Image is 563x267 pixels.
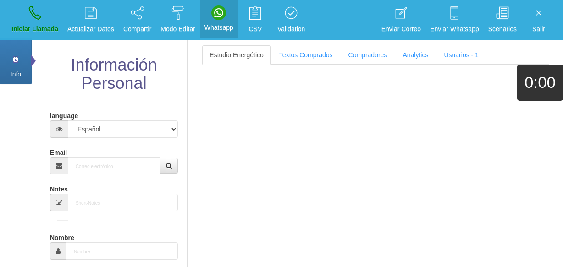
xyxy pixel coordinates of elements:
[50,181,68,194] label: Notes
[157,3,198,37] a: Modo Editar
[68,157,160,174] input: Correo electrónico
[243,24,268,34] p: CSV
[50,230,74,242] label: Nombre
[67,24,114,34] p: Actualizar Datos
[395,45,436,65] a: Analytics
[68,194,178,211] input: Short-Notes
[8,3,61,37] a: Iniciar Llamada
[526,24,552,34] p: Salir
[204,22,233,33] p: Whatsapp
[160,24,195,34] p: Modo Editar
[274,3,308,37] a: Validation
[378,3,424,37] a: Enviar Correo
[239,3,271,37] a: CSV
[272,45,340,65] a: Textos Comprados
[202,45,271,65] a: Estudio Energético
[11,24,58,34] p: Iniciar Llamada
[64,3,117,37] a: Actualizar Datos
[50,108,78,120] label: language
[66,242,178,260] input: Nombre
[120,3,155,37] a: Compartir
[436,45,486,65] a: Usuarios - 1
[341,45,395,65] a: Compradores
[50,145,67,157] label: Email
[277,24,305,34] p: Validation
[430,24,479,34] p: Enviar Whatsapp
[123,24,151,34] p: Compartir
[48,56,180,92] h2: Información Personal
[523,3,555,37] a: Salir
[201,3,237,36] a: Whatsapp
[485,3,520,37] a: Scenarios
[427,3,482,37] a: Enviar Whatsapp
[488,24,517,34] p: Scenarios
[517,74,563,92] h1: 0:00
[381,24,421,34] p: Enviar Correo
